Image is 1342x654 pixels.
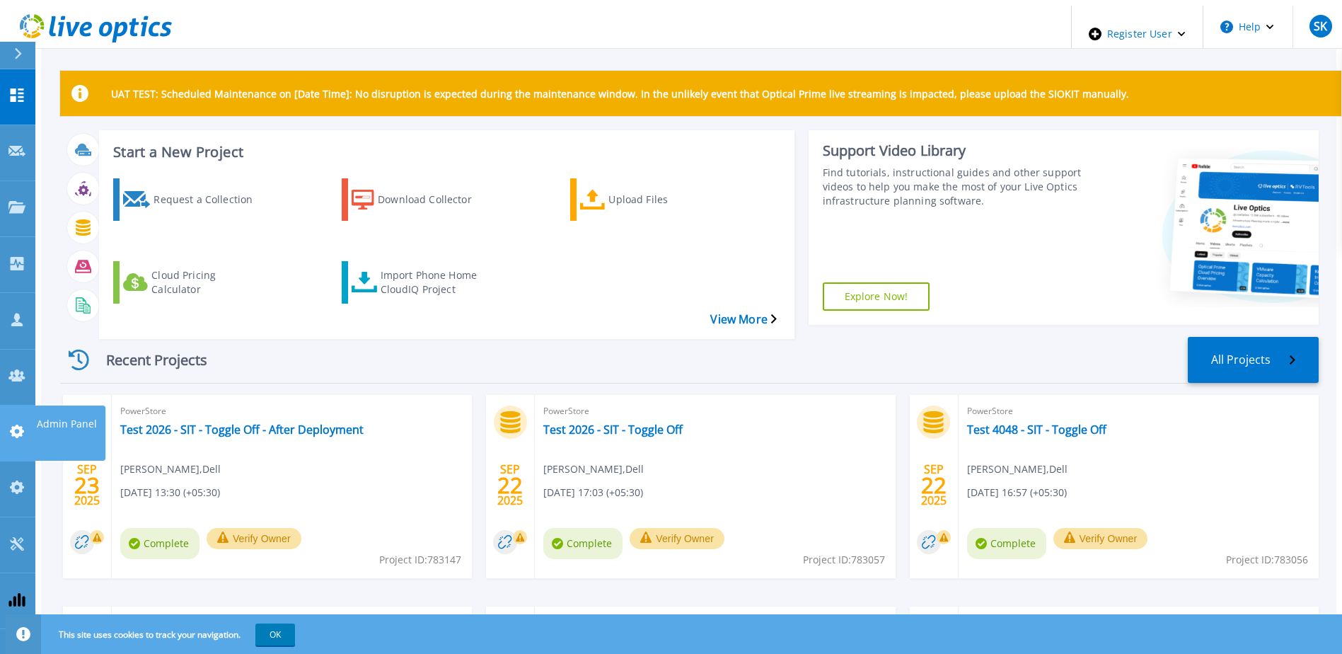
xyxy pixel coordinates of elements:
button: OK [255,624,295,646]
div: SEP 2025 [497,459,524,511]
span: This site uses cookies to track your navigation. [45,624,295,646]
button: Verify Owner [1053,528,1148,549]
span: Project ID: 783056 [1226,552,1308,568]
span: [DATE] 13:30 (+05:30) [120,485,220,500]
a: Test 2026 - SIT - Toggle Off [543,423,683,437]
a: View More [710,313,776,326]
span: [DATE] 17:03 (+05:30) [543,485,643,500]
a: Download Collector [342,178,513,221]
button: Help [1203,6,1292,48]
div: Upload Files [608,182,722,217]
span: Complete [120,528,199,559]
span: Complete [967,528,1046,559]
span: Project ID: 783057 [803,552,885,568]
p: UAT TEST: Scheduled Maintenance on [Date Time]: No disruption is expected during the maintenance ... [111,87,1129,101]
span: PowerStore [967,403,1310,419]
span: 22 [497,479,523,491]
button: Verify Owner [207,528,301,549]
div: Recent Projects [60,343,230,377]
a: Cloud Pricing Calculator [113,261,284,304]
span: PowerStore [543,403,886,419]
span: Project ID: 783147 [379,552,461,568]
div: Support Video Library [823,142,1082,160]
span: 22 [921,479,947,491]
span: PowerStore [120,403,463,419]
a: All Projects [1188,337,1319,383]
span: 23 [74,479,100,491]
a: Test 4048 - SIT - Toggle Off [967,423,1106,437]
div: Download Collector [378,182,491,217]
a: Upload Files [570,178,741,221]
h3: Start a New Project [113,144,776,160]
a: Explore Now! [823,282,930,311]
div: Find tutorials, instructional guides and other support videos to help you make the most of your L... [823,166,1082,208]
span: [PERSON_NAME] , Dell [543,461,644,477]
span: Complete [543,528,623,559]
div: Cloud Pricing Calculator [151,265,265,300]
span: SK [1314,21,1327,32]
span: [PERSON_NAME] , Dell [120,461,221,477]
div: SEP 2025 [74,459,100,511]
div: Request a Collection [154,182,267,217]
span: [DATE] 16:57 (+05:30) [967,485,1067,500]
a: Test 2026 - SIT - Toggle Off - After Deployment [120,423,364,437]
div: Import Phone Home CloudIQ Project [381,265,494,300]
div: SEP 2025 [920,459,947,511]
div: Register User [1072,6,1203,62]
button: Verify Owner [630,528,724,549]
span: [PERSON_NAME] , Dell [967,461,1068,477]
a: Request a Collection [113,178,284,221]
p: Admin Panel [37,406,97,442]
